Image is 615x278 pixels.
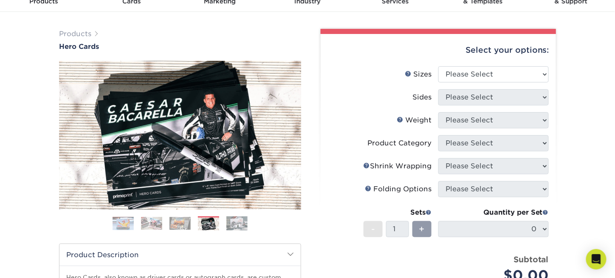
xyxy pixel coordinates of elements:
img: Hero Cards 02 [141,217,162,230]
div: Quantity per Set [438,207,549,218]
div: Open Intercom Messenger [586,249,607,269]
div: Select your options: [327,34,549,66]
h2: Product Description [59,244,301,266]
img: Hero Cards 01 [113,217,134,230]
div: Sides [412,92,432,102]
a: Hero Cards [59,43,301,51]
div: Shrink Wrapping [363,161,432,171]
img: Hero Cards 03 [169,217,191,230]
a: Products [59,30,91,38]
img: Hero Cards 04 [59,61,301,210]
div: Sizes [405,69,432,79]
strong: Subtotal [513,255,549,264]
div: Folding Options [365,184,432,194]
img: Hero Cards 04 [198,218,219,231]
img: Hero Cards 05 [226,216,248,231]
span: - [371,223,375,235]
div: Sets [364,207,432,218]
div: Product Category [367,138,432,148]
span: + [419,223,425,235]
div: Weight [397,115,432,125]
